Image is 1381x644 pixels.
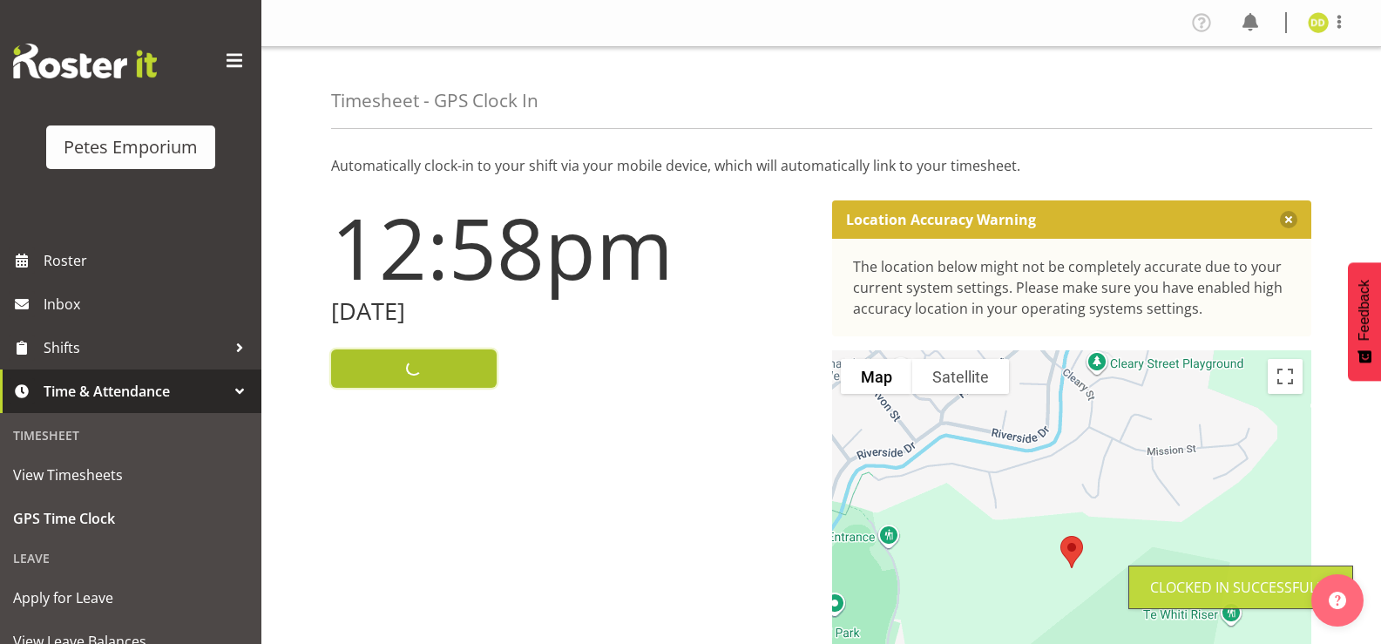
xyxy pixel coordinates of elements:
span: Roster [44,247,253,274]
div: The location below might not be completely accurate due to your current system settings. Please m... [853,256,1291,319]
p: Automatically clock-in to your shift via your mobile device, which will automatically link to you... [331,155,1311,176]
button: Show satellite imagery [912,359,1009,394]
div: Leave [4,540,257,576]
a: GPS Time Clock [4,497,257,540]
div: Petes Emporium [64,134,198,160]
span: Feedback [1357,280,1372,341]
div: Clocked in Successfully [1150,577,1331,598]
a: Apply for Leave [4,576,257,620]
span: Inbox [44,291,253,317]
span: Time & Attendance [44,378,227,404]
span: Apply for Leave [13,585,248,611]
span: View Timesheets [13,462,248,488]
button: Close message [1280,211,1297,228]
img: help-xxl-2.png [1329,592,1346,609]
button: Toggle fullscreen view [1268,359,1303,394]
span: GPS Time Clock [13,505,248,532]
div: Timesheet [4,417,257,453]
button: Feedback - Show survey [1348,262,1381,381]
h1: 12:58pm [331,200,811,295]
a: View Timesheets [4,453,257,497]
h2: [DATE] [331,298,811,325]
img: danielle-donselaar8920.jpg [1308,12,1329,33]
img: Rosterit website logo [13,44,157,78]
p: Location Accuracy Warning [846,211,1036,228]
button: Show street map [841,359,912,394]
h4: Timesheet - GPS Clock In [331,91,538,111]
span: Shifts [44,335,227,361]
